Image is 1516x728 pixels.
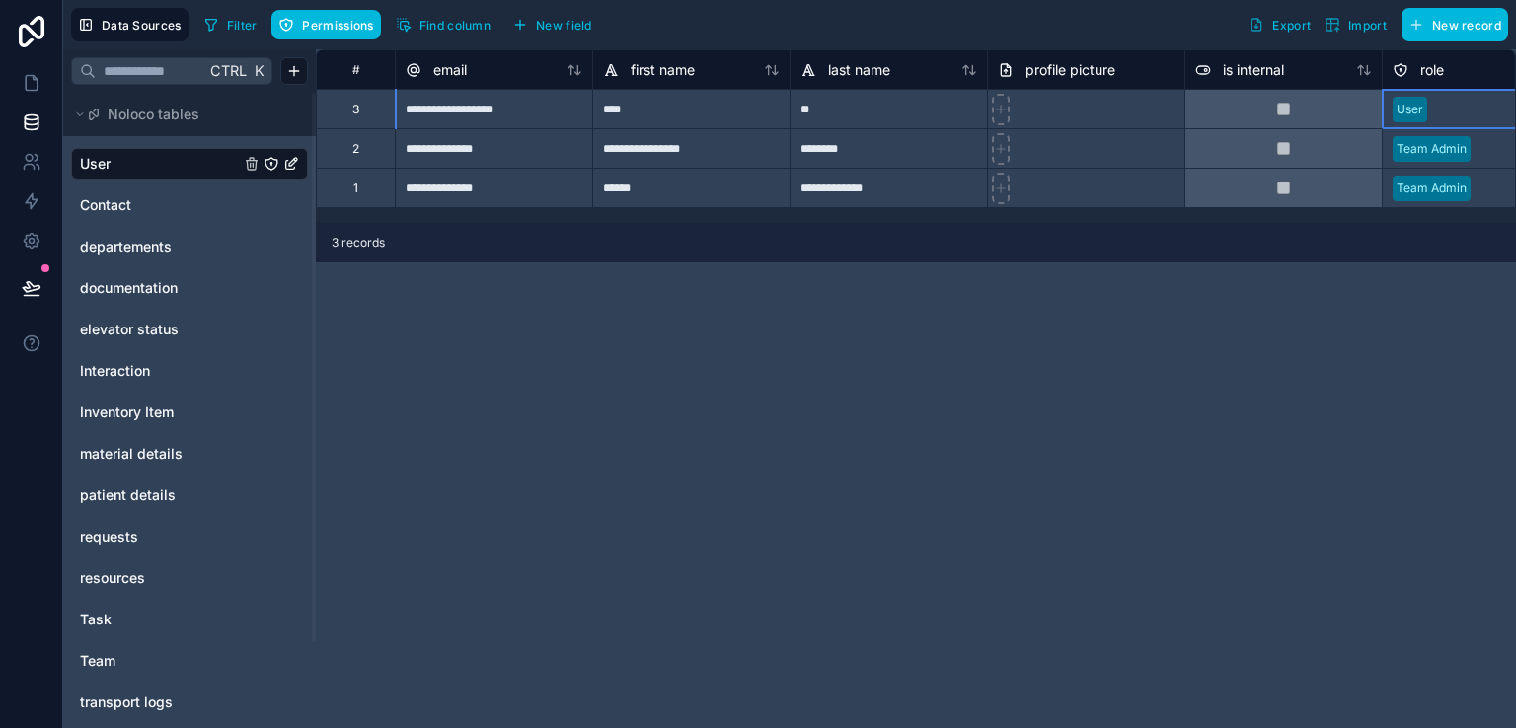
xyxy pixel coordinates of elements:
div: Team Admin [1397,180,1467,197]
span: K [252,64,265,78]
button: Import [1318,8,1394,41]
span: New field [536,18,592,33]
div: material details [71,438,308,470]
span: transport logs [80,692,173,712]
a: New record [1394,8,1508,41]
button: Filter [196,10,265,39]
div: Task [71,604,308,635]
span: Interaction [80,361,150,381]
a: Contact [80,195,240,215]
div: requests [71,521,308,552]
span: departements [80,237,172,256]
div: Team [71,645,308,677]
div: User [1397,101,1423,118]
span: Permissions [302,18,373,33]
span: Noloco tables [108,105,199,124]
a: resources [80,568,240,588]
a: transport logs [80,692,240,712]
div: Contact [71,189,308,221]
span: material details [80,444,183,464]
span: Data Sources [102,18,182,33]
a: Permissions [271,10,388,39]
div: resources [71,562,308,594]
span: elevator status [80,320,179,339]
a: requests [80,527,240,546]
span: 3 records [332,235,385,251]
span: role [1420,60,1444,80]
div: documentation [71,272,308,304]
button: New record [1402,8,1508,41]
span: Team [80,651,115,671]
span: Ctrl [208,58,249,83]
button: New field [505,10,599,39]
a: User [80,154,240,174]
span: Export [1272,18,1311,33]
a: elevator status [80,320,240,339]
a: Interaction [80,361,240,381]
a: patient details [80,485,240,505]
span: profile picture [1025,60,1115,80]
a: documentation [80,278,240,298]
span: last name [828,60,890,80]
button: Noloco tables [71,101,296,128]
span: Import [1348,18,1387,33]
span: New record [1432,18,1501,33]
div: departements [71,231,308,262]
span: documentation [80,278,178,298]
button: Export [1242,8,1318,41]
span: Contact [80,195,131,215]
span: User [80,154,111,174]
button: Find column [389,10,497,39]
span: Inventory Item [80,402,174,422]
span: requests [80,527,138,546]
span: patient details [80,485,176,505]
a: Team [80,651,240,671]
span: Task [80,610,112,629]
div: Inventory Item [71,397,308,428]
button: Permissions [271,10,380,39]
div: 3 [352,102,359,117]
button: Data Sources [71,8,189,41]
a: Inventory Item [80,402,240,422]
span: Filter [227,18,258,33]
span: Find column [419,18,491,33]
div: transport logs [71,687,308,718]
span: email [433,60,467,80]
span: resources [80,568,145,588]
div: patient details [71,479,308,511]
div: User [71,148,308,180]
div: # [332,62,380,77]
div: Team Admin [1397,140,1467,158]
a: departements [80,237,240,256]
div: Interaction [71,355,308,387]
span: is internal [1223,60,1284,80]
span: first name [631,60,695,80]
a: material details [80,444,240,464]
div: elevator status [71,314,308,345]
a: Task [80,610,240,629]
div: 1 [353,181,358,196]
div: 2 [352,141,359,157]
